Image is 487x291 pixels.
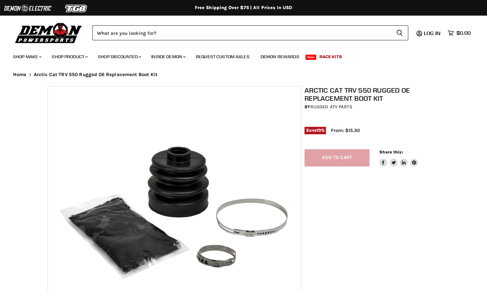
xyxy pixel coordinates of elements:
span: Log in [424,30,440,36]
button: Search [391,25,408,40]
a: Race Kits [315,50,347,63]
a: Demon Rewards [256,50,304,63]
aside: Share this: [379,149,418,166]
div: by [304,103,443,111]
a: Inside Demon [146,50,190,63]
h1: Arctic Cat TRV 550 Rugged OE Replacement Boot Kit [304,86,443,102]
span: Share this: [379,150,403,154]
a: Request Custom Axles [191,50,254,63]
a: Home [13,72,27,77]
a: $0.00 [444,28,474,38]
span: $0.00 [456,30,471,36]
ul: Main menu [8,47,469,63]
input: Search [92,25,391,40]
span: New! [305,55,317,60]
img: Demon Powersports [13,21,84,44]
a: Rugged ATV Parts [310,104,352,110]
span: From: $15.30 [331,127,360,133]
img: Demon Electric Logo 2 [3,2,52,15]
a: Shop Product [47,50,92,63]
a: Shop Make [8,50,46,63]
span: 10 [317,128,321,133]
form: Product [92,25,408,40]
img: TGB Logo 2 [52,2,101,15]
span: Save % [304,127,326,134]
a: Shop Discounted [93,50,145,63]
span: Arctic Cat TRV 550 Rugged OE Replacement Boot Kit [34,72,157,77]
a: Log in [421,30,444,36]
